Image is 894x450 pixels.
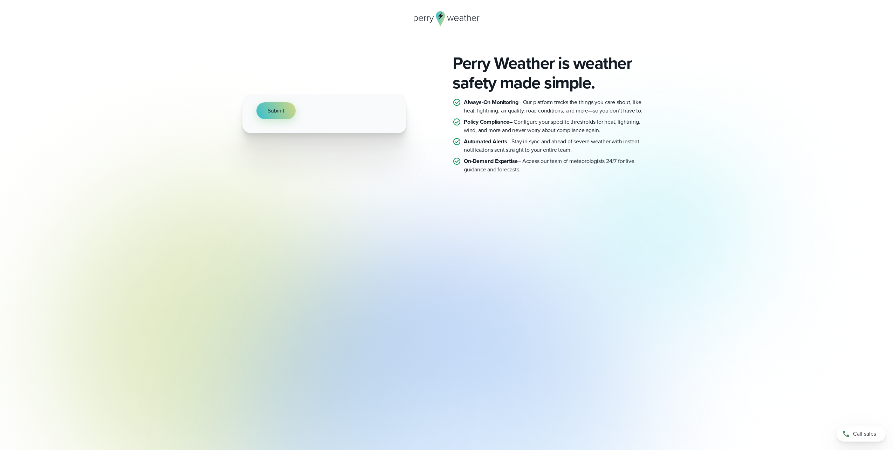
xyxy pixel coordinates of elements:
[464,157,652,174] p: – Access our team of meteorologists 24/7 for live guidance and forecasts.
[464,118,509,126] strong: Policy Compliance
[453,53,652,93] h2: Perry Weather is weather safety made simple.
[256,102,296,119] button: Submit
[837,426,886,442] a: Call sales
[464,98,518,106] strong: Always-On Monitoring
[853,430,876,438] span: Call sales
[464,137,507,145] strong: Automated Alerts
[268,107,284,115] span: Submit
[464,137,652,154] p: – Stay in sync and ahead of severe weather with instant notifications sent straight to your entir...
[464,157,518,165] strong: On-Demand Expertise
[464,98,652,115] p: – Our platform tracks the things you care about, like heat, lightning, air quality, road conditio...
[464,118,652,135] p: – Configure your specific thresholds for heat, lightning, wind, and more and never worry about co...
